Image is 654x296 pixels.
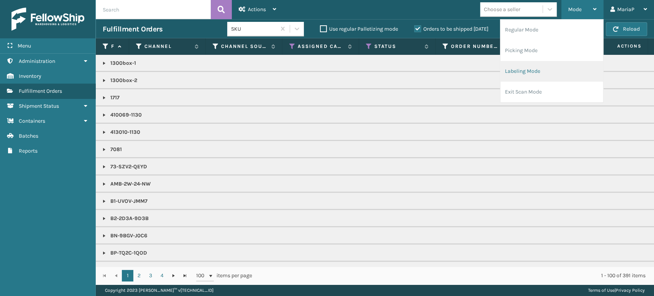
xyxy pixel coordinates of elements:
label: Fulfillment Order Id [111,43,114,50]
a: 4 [156,270,168,281]
a: Go to the next page [168,270,179,281]
span: Actions [248,6,266,13]
label: Status [374,43,421,50]
span: Actions [593,40,646,53]
label: Use regular Palletizing mode [320,26,398,32]
h3: Fulfillment Orders [103,25,162,34]
span: Shipment Status [19,103,59,109]
img: logo [11,8,84,31]
div: SKU [231,25,277,33]
span: Fulfillment Orders [19,88,62,94]
a: Terms of Use [588,288,615,293]
label: Orders to be shipped [DATE] [414,26,488,32]
span: Reports [19,148,38,154]
span: Mode [568,6,582,13]
div: | [588,284,645,296]
a: 2 [133,270,145,281]
button: Reload [606,22,647,36]
p: Copyright 2023 [PERSON_NAME]™ v [TECHNICAL_ID] [105,284,213,296]
span: 100 [196,272,208,280]
li: Picking Mode [500,40,603,61]
div: Choose a seller [484,5,520,13]
a: 1 [122,270,133,281]
li: Labeling Mode [500,61,603,82]
span: Containers [19,118,45,124]
label: Channel Source [221,43,267,50]
span: Go to the last page [182,273,188,279]
div: 1 - 100 of 391 items [263,272,646,280]
a: Privacy Policy [616,288,645,293]
label: Channel [144,43,191,50]
span: Batches [19,133,38,139]
span: Administration [19,58,55,64]
label: Order Number [451,43,497,50]
li: Regular Mode [500,20,603,40]
li: Exit Scan Mode [500,82,603,102]
span: Go to the next page [170,273,177,279]
a: 3 [145,270,156,281]
label: Assigned Carrier Service [298,43,344,50]
a: Go to the last page [179,270,191,281]
span: Inventory [19,73,41,79]
span: Menu [18,43,31,49]
span: items per page [196,270,252,281]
